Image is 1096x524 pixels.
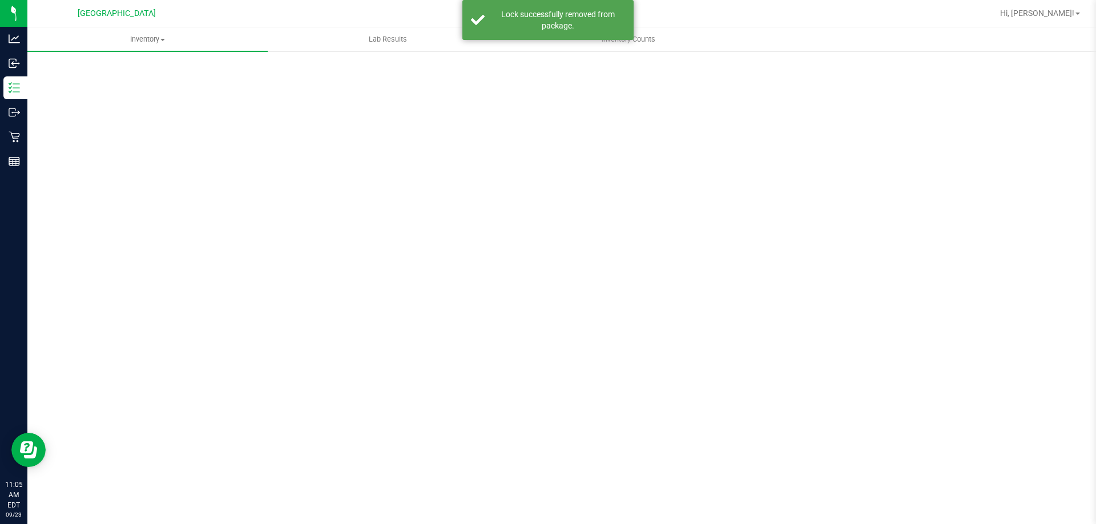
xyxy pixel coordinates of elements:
[9,131,20,143] inline-svg: Retail
[353,34,422,44] span: Lab Results
[27,27,268,51] a: Inventory
[78,9,156,18] span: [GEOGRAPHIC_DATA]
[9,156,20,167] inline-svg: Reports
[5,480,22,510] p: 11:05 AM EDT
[1000,9,1074,18] span: Hi, [PERSON_NAME]!
[9,107,20,118] inline-svg: Outbound
[11,433,46,467] iframe: Resource center
[491,9,625,31] div: Lock successfully removed from package.
[5,510,22,519] p: 09/23
[27,34,268,44] span: Inventory
[268,27,508,51] a: Lab Results
[9,58,20,69] inline-svg: Inbound
[9,33,20,44] inline-svg: Analytics
[9,82,20,94] inline-svg: Inventory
